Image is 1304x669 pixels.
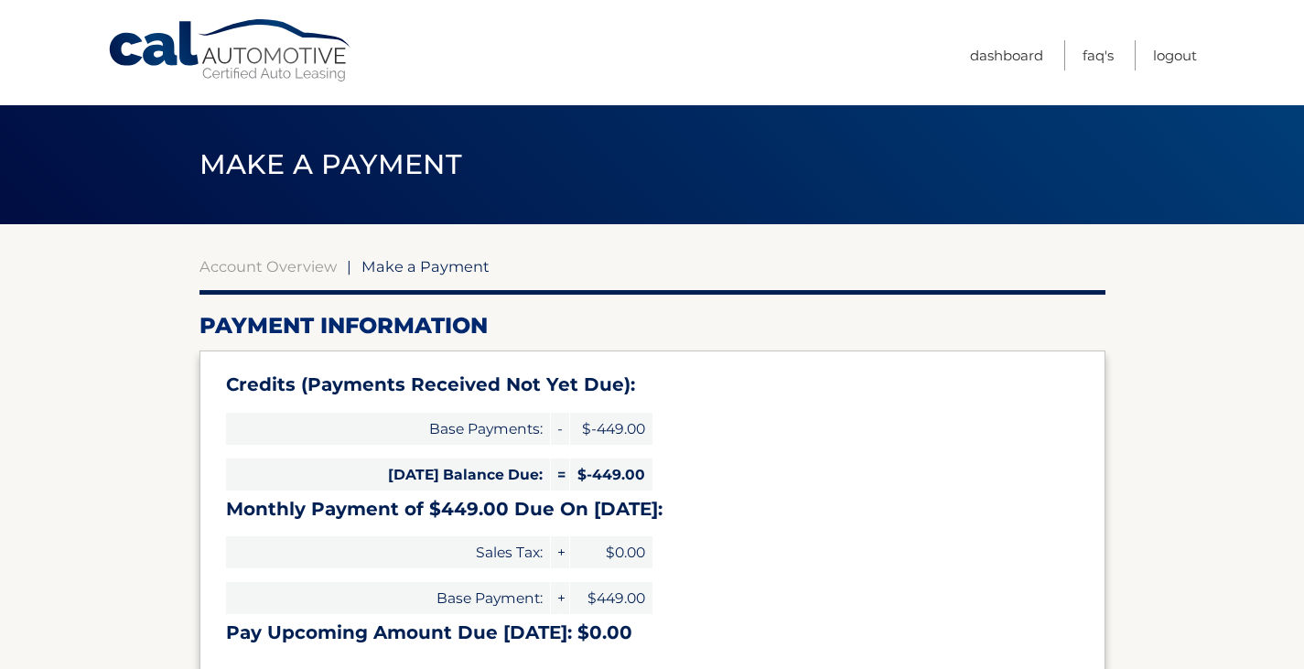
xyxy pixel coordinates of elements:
span: [DATE] Balance Due: [226,459,550,491]
span: - [551,413,569,445]
h3: Monthly Payment of $449.00 Due On [DATE]: [226,498,1079,521]
span: Base Payments: [226,413,550,445]
h3: Credits (Payments Received Not Yet Due): [226,373,1079,396]
span: + [551,536,569,568]
a: Dashboard [970,40,1043,70]
span: | [347,257,351,275]
h2: Payment Information [199,312,1105,340]
h3: Pay Upcoming Amount Due [DATE]: $0.00 [226,621,1079,644]
span: Make a Payment [361,257,490,275]
span: = [551,459,569,491]
span: + [551,582,569,614]
span: Base Payment: [226,582,550,614]
a: FAQ's [1083,40,1114,70]
span: Make a Payment [199,147,462,181]
span: Sales Tax: [226,536,550,568]
a: Logout [1153,40,1197,70]
span: $-449.00 [570,459,652,491]
a: Account Overview [199,257,337,275]
span: $449.00 [570,582,652,614]
a: Cal Automotive [107,18,354,83]
span: $-449.00 [570,413,652,445]
span: $0.00 [570,536,652,568]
